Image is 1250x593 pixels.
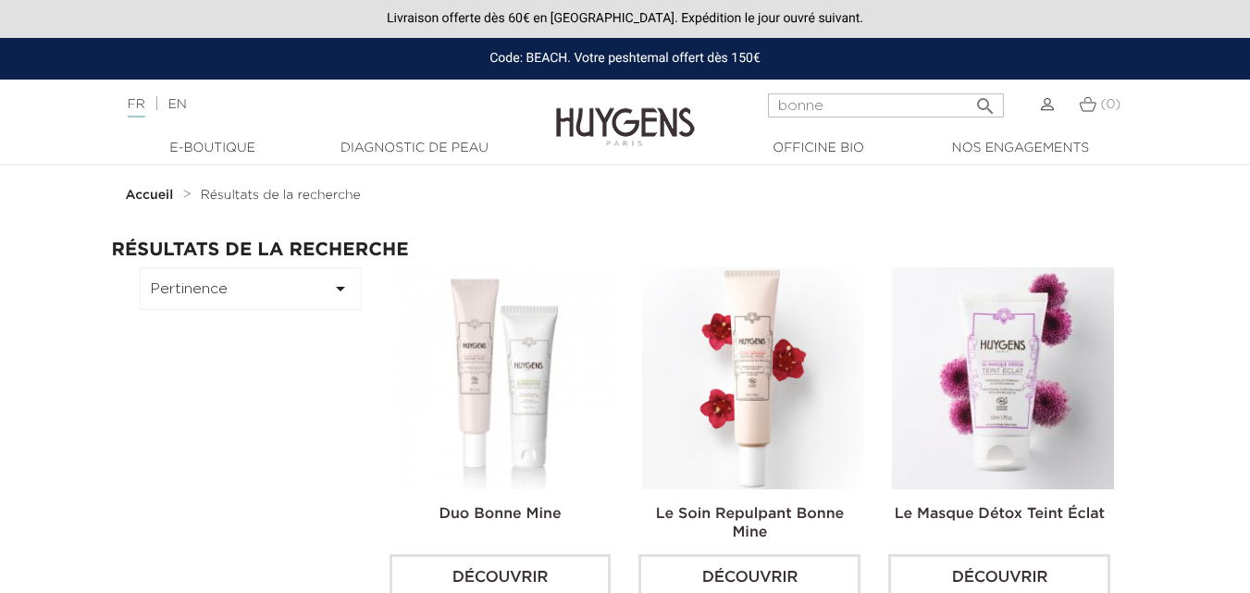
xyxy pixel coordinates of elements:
[928,139,1113,158] a: Nos engagements
[895,507,1105,522] a: Le Masque Détox Teint Éclat
[118,93,507,116] div: |
[974,90,996,112] i: 
[393,267,615,489] img: Duo Bonne Mine
[642,267,864,489] img: Le Soin Repulpant Bonne Mine
[1100,98,1120,111] span: (0)
[969,88,1002,113] button: 
[201,188,361,203] a: Résultats de la recherche
[140,267,362,310] button: Pertinence
[167,98,186,111] a: EN
[322,139,507,158] a: Diagnostic de peau
[768,93,1004,117] input: Rechercher
[128,98,145,117] a: FR
[126,189,174,202] strong: Accueil
[556,78,695,149] img: Huygens
[656,507,845,540] a: Le Soin Repulpant Bonne Mine
[892,267,1114,489] img: Le Masque Détox Teint Éclat
[201,189,361,202] span: Résultats de la recherche
[120,139,305,158] a: E-Boutique
[726,139,911,158] a: Officine Bio
[126,188,178,203] a: Accueil
[439,507,561,522] a: Duo Bonne Mine
[112,240,1139,260] h2: Résultats de la recherche
[329,278,352,300] i: 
